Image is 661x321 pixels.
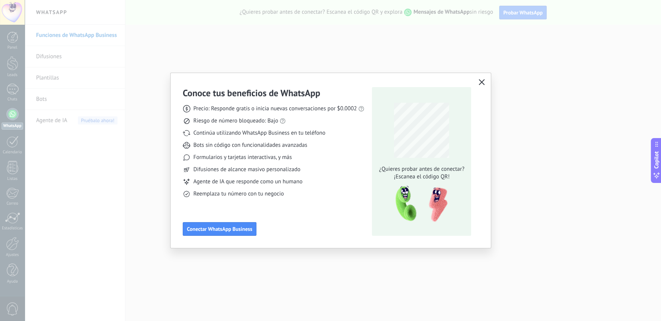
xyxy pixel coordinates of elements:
img: qr-pic-1x.png [389,184,449,224]
button: Conectar WhatsApp Business [183,222,256,236]
span: Conectar WhatsApp Business [187,226,252,232]
span: Bots sin código con funcionalidades avanzadas [193,141,307,149]
span: ¡Escanea el código QR! [377,173,466,181]
span: Copilot [653,151,660,169]
span: ¿Quieres probar antes de conectar? [377,165,466,173]
span: Difusiones de alcance masivo personalizado [193,166,300,173]
span: Precio: Responde gratis o inicia nuevas conversaciones por $0.0002 [193,105,357,113]
span: Reemplaza tu número con tu negocio [193,190,284,198]
span: Riesgo de número bloqueado: Bajo [193,117,278,125]
span: Agente de IA que responde como un humano [193,178,302,186]
span: Formularios y tarjetas interactivas, y más [193,154,292,161]
span: Continúa utilizando WhatsApp Business en tu teléfono [193,129,325,137]
h3: Conoce tus beneficios de WhatsApp [183,87,320,99]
